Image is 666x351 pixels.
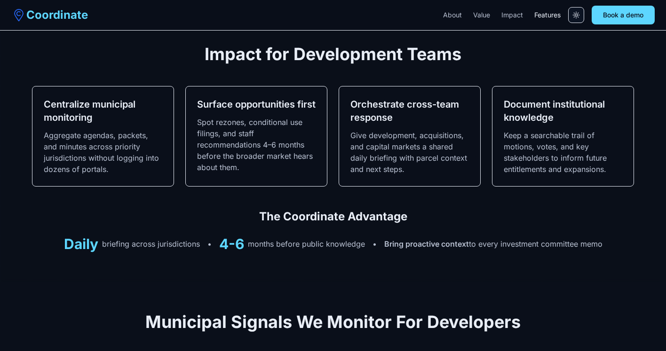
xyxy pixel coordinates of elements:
[501,10,523,20] a: Impact
[248,238,365,250] span: months before public knowledge
[197,98,316,111] h3: Surface opportunities first
[443,10,462,20] a: About
[32,209,634,224] h3: The Coordinate Advantage
[384,239,469,249] span: Bring proactive context
[219,235,244,252] span: 4-6
[44,98,162,124] h3: Centralize municipal monitoring
[32,45,634,63] h2: Impact for Development Teams
[504,98,622,124] h3: Document institutional knowledge
[32,312,634,331] h2: Municipal Signals We Monitor For Developers
[64,235,98,252] span: Daily
[473,10,490,20] a: Value
[11,8,26,23] img: Coordinate
[504,130,622,175] p: Keep a searchable trail of motions, votes, and key stakeholders to inform future entitlements and...
[534,10,561,20] a: Features
[568,7,584,23] button: Switch to light mode
[26,8,88,23] span: Coordinate
[350,130,469,175] p: Give development, acquisitions, and capital markets a shared daily briefing with parcel context a...
[350,98,469,124] h3: Orchestrate cross-team response
[102,238,200,250] span: briefing across jurisdictions
[197,117,316,173] p: Spot rezones, conditional use filings, and staff recommendations 4–6 months before the broader ma...
[592,6,655,24] button: Book a demo
[384,238,603,250] div: to every investment committee memo
[373,238,377,250] div: •
[44,130,162,175] p: Aggregate agendas, packets, and minutes across priority jurisdictions without logging into dozens...
[207,238,212,250] div: •
[11,8,88,23] a: Coordinate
